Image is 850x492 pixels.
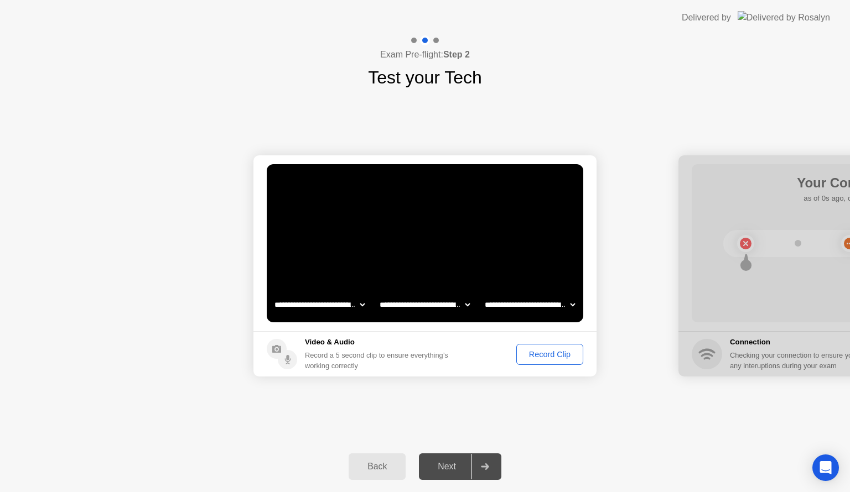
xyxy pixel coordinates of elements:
[422,462,471,472] div: Next
[377,294,472,316] select: Available speakers
[516,344,583,365] button: Record Clip
[738,11,830,24] img: Delivered by Rosalyn
[520,350,579,359] div: Record Clip
[305,350,453,371] div: Record a 5 second clip to ensure everything’s working correctly
[352,462,402,472] div: Back
[349,453,406,480] button: Back
[812,454,839,481] div: Open Intercom Messenger
[272,294,367,316] select: Available cameras
[483,294,577,316] select: Available microphones
[305,337,453,348] h5: Video & Audio
[368,64,482,91] h1: Test your Tech
[443,50,470,59] b: Step 2
[419,453,501,480] button: Next
[682,11,731,24] div: Delivered by
[380,48,470,61] h4: Exam Pre-flight:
